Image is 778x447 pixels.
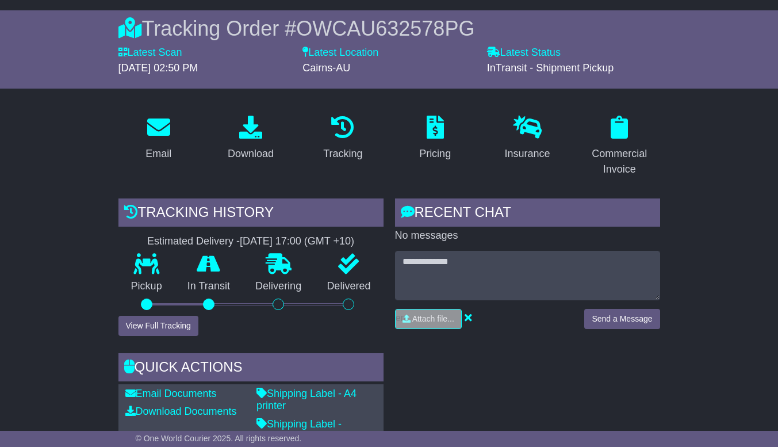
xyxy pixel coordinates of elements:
[412,112,458,166] a: Pricing
[323,146,362,162] div: Tracking
[118,62,198,74] span: [DATE] 02:50 PM
[504,146,550,162] div: Insurance
[302,47,378,59] label: Latest Location
[118,47,182,59] label: Latest Scan
[228,146,274,162] div: Download
[175,280,243,293] p: In Transit
[256,418,342,442] a: Shipping Label - Thermal printer
[256,388,357,412] a: Shipping Label - A4 printer
[118,316,198,336] button: View Full Tracking
[243,280,314,293] p: Delivering
[125,406,237,417] a: Download Documents
[587,146,652,177] div: Commercial Invoice
[118,353,384,384] div: Quick Actions
[118,16,660,41] div: Tracking Order #
[395,198,660,230] div: RECENT CHAT
[395,230,660,242] p: No messages
[302,62,350,74] span: Cairns-AU
[240,235,354,248] div: [DATE] 17:00 (GMT +10)
[419,146,451,162] div: Pricing
[118,198,384,230] div: Tracking history
[296,17,474,40] span: OWCAU632578PG
[138,112,179,166] a: Email
[314,280,383,293] p: Delivered
[497,112,557,166] a: Insurance
[316,112,370,166] a: Tracking
[579,112,660,181] a: Commercial Invoice
[145,146,171,162] div: Email
[125,388,217,399] a: Email Documents
[584,309,660,329] button: Send a Message
[487,47,561,59] label: Latest Status
[118,280,175,293] p: Pickup
[136,434,302,443] span: © One World Courier 2025. All rights reserved.
[118,235,384,248] div: Estimated Delivery -
[220,112,281,166] a: Download
[487,62,614,74] span: InTransit - Shipment Pickup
